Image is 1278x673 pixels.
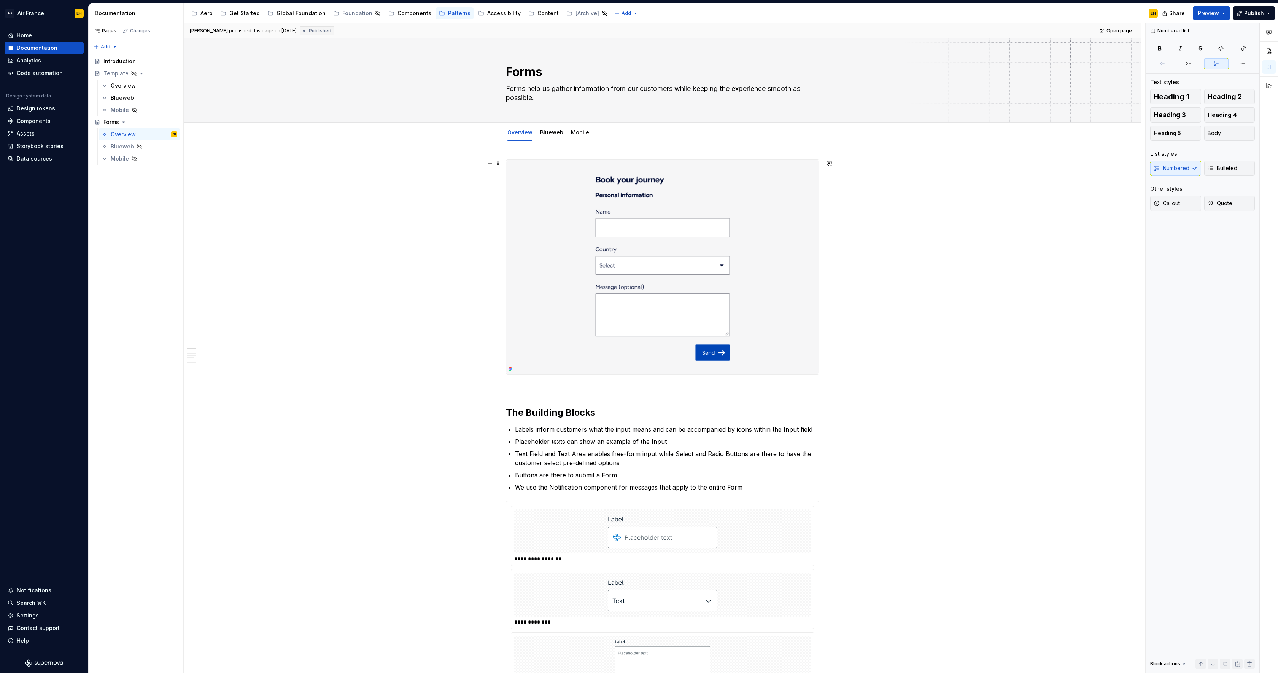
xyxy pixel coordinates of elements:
[5,54,84,67] a: Analytics
[5,597,84,609] button: Search ⌘K
[17,10,44,17] div: Air France
[1204,107,1255,123] button: Heading 4
[111,82,136,89] div: Overview
[1150,89,1201,104] button: Heading 1
[188,6,610,21] div: Page tree
[5,42,84,54] a: Documentation
[103,118,119,126] div: Forms
[111,155,129,163] div: Mobile
[17,599,46,607] div: Search ⌘K
[515,483,819,492] p: We use the Notification component for messages that apply to the entire Form
[17,624,60,632] div: Contact support
[217,7,263,19] a: Get Started
[17,155,52,163] div: Data sources
[5,635,84,647] button: Help
[537,10,559,17] div: Content
[190,28,228,34] span: [PERSON_NAME]
[111,106,129,114] div: Mobile
[5,153,84,165] a: Data sources
[1150,150,1177,158] div: List styles
[575,10,599,17] div: [Archive]
[475,7,524,19] a: Accessibility
[99,92,180,104] a: Blueweb
[1150,107,1201,123] button: Heading 3
[309,28,331,34] span: Published
[568,124,592,140] div: Mobile
[91,41,120,52] button: Add
[5,140,84,152] a: Storybook stories
[6,93,51,99] div: Design system data
[385,7,434,19] a: Components
[504,83,818,104] textarea: Forms help us gather information from our customers while keeping the experience smooth as possible.
[99,140,180,153] a: Blueweb
[1208,199,1232,207] span: Quote
[622,10,631,16] span: Add
[264,7,329,19] a: Global Foundation
[487,10,521,17] div: Accessibility
[571,129,589,136] a: Mobile
[1208,129,1221,137] span: Body
[525,7,562,19] a: Content
[1169,10,1185,17] span: Share
[25,659,63,667] svg: Supernova Logo
[99,153,180,165] a: Mobile
[111,94,134,102] div: Blueweb
[91,116,180,128] a: Forms
[1198,10,1219,17] span: Preview
[1154,111,1186,119] span: Heading 3
[5,29,84,41] a: Home
[1151,10,1156,16] div: EH
[1244,10,1264,17] span: Publish
[506,407,819,419] h2: The Building Blocks
[563,7,610,19] a: [Archive]
[17,130,35,137] div: Assets
[1208,164,1237,172] span: Bulleted
[99,80,180,92] a: Overview
[17,44,57,52] div: Documentation
[5,102,84,115] a: Design tokens
[17,57,41,64] div: Analytics
[1150,126,1201,141] button: Heading 5
[17,32,32,39] div: Home
[130,28,150,34] div: Changes
[95,10,180,17] div: Documentation
[17,637,29,644] div: Help
[342,10,372,17] div: Foundation
[1204,126,1255,141] button: Body
[1208,111,1237,119] span: Heading 4
[17,612,39,619] div: Settings
[17,587,51,594] div: Notifications
[1208,93,1242,100] span: Heading 2
[1150,661,1180,667] div: Block actions
[17,117,51,125] div: Components
[277,10,326,17] div: Global Foundation
[1150,196,1201,211] button: Callout
[1154,199,1180,207] span: Callout
[1150,185,1183,193] div: Other styles
[515,437,819,446] p: Placeholder texts can show an example of the Input
[1106,28,1132,34] span: Open page
[1154,93,1189,100] span: Heading 1
[436,7,474,19] a: Patterns
[537,124,566,140] div: Blueweb
[91,67,180,80] a: Template
[330,7,384,19] a: Foundation
[103,70,129,77] div: Template
[1097,26,1135,36] a: Open page
[111,131,136,138] div: Overview
[515,425,819,434] p: Labels inform customers what the input means and can be accompanied by icons within the Input field
[76,10,82,16] div: EH
[91,55,180,67] a: Introduction
[103,57,136,65] div: Introduction
[5,584,84,596] button: Notifications
[1150,659,1187,669] div: Block actions
[94,28,116,34] div: Pages
[504,124,536,140] div: Overview
[515,470,819,480] p: Buttons are there to submit a Form
[1150,78,1179,86] div: Text styles
[507,129,532,136] a: Overview
[5,115,84,127] a: Components
[111,143,134,150] div: Blueweb
[540,129,563,136] a: Blueweb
